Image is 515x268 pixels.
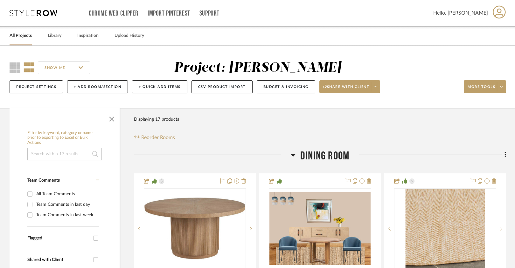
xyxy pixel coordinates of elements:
[319,80,380,93] button: Share with client
[48,31,61,40] a: Library
[89,11,138,16] a: Chrome Web Clipper
[10,31,32,40] a: All Projects
[27,178,60,183] span: Team Comments
[77,31,99,40] a: Inspiration
[27,131,102,145] h6: Filter by keyword, category or name prior to exporting to Excel or Bulk Actions
[141,134,175,141] span: Reorder Rooms
[468,84,495,94] span: More tools
[36,189,97,199] div: All Team Comments
[27,257,90,263] div: Shared with Client
[257,80,315,93] button: Budget & Invoicing
[10,80,63,93] button: Project Settings
[433,9,488,17] span: Hello, [PERSON_NAME]
[323,84,370,94] span: Share with client
[134,134,175,141] button: Reorder Rooms
[174,61,341,75] div: Project: [PERSON_NAME]
[115,31,144,40] a: Upload History
[134,113,179,126] div: Displaying 17 products
[132,80,187,93] button: + Quick Add Items
[464,80,506,93] button: More tools
[27,148,102,160] input: Search within 17 results
[191,80,253,93] button: CSV Product Import
[67,80,128,93] button: + Add Room/Section
[36,199,97,210] div: Team Comments in last day
[269,192,370,265] img: Dining Room Option #2, Version #2
[300,149,349,163] span: Dining Room
[144,191,245,266] img: Universal Furniture Carmen Round Table at Matter Brothers Furniture
[148,11,190,16] a: Import Pinterest
[36,210,97,220] div: Team Comments in last week
[199,11,219,16] a: Support
[105,111,118,124] button: Close
[27,236,90,241] div: Flagged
